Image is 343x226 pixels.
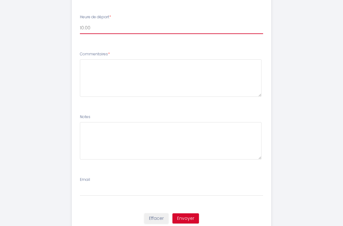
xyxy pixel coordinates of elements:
button: Effacer [144,213,168,224]
label: Commentaires [80,51,110,57]
button: Envoyer [172,213,199,224]
label: Heure de départ [80,14,111,20]
label: Notes [80,114,90,120]
label: Email [80,177,90,183]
